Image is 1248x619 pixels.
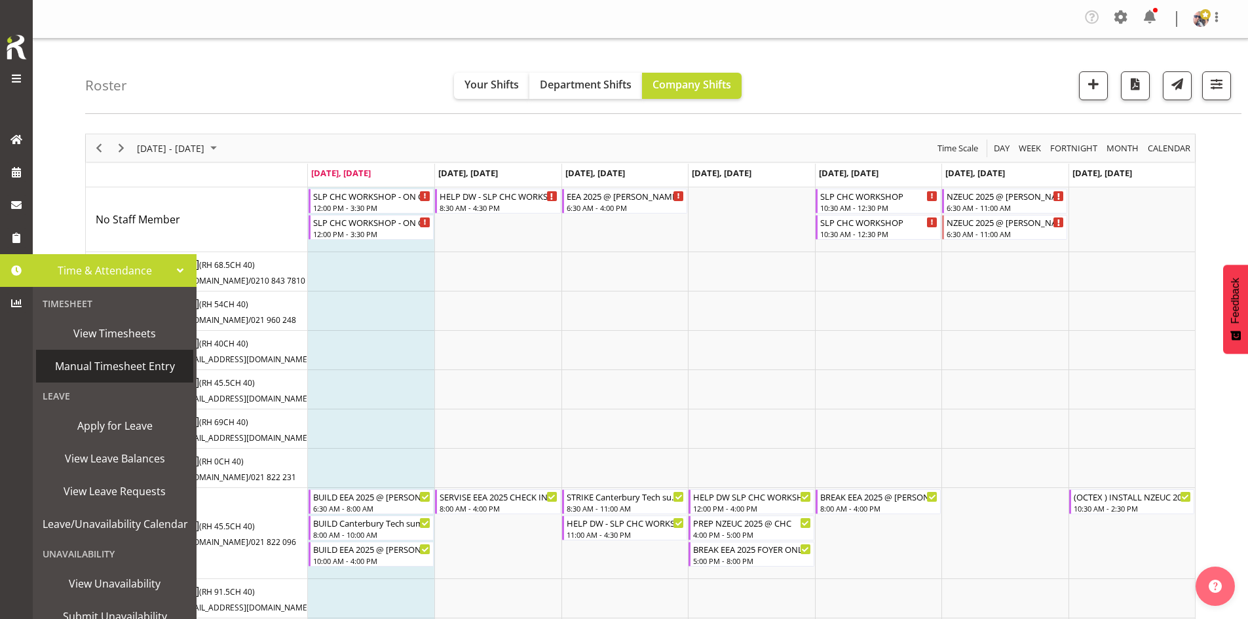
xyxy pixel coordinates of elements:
span: [PERSON_NAME][EMAIL_ADDRESS][DOMAIN_NAME] [118,354,310,365]
td: Matt McFarlane resource [86,409,308,449]
span: [DATE] - [DATE] [136,140,206,157]
span: RH 68.5 [202,259,230,271]
div: Rosey McKimmie"s event - HELP DW SLP CHC WORKSHOP Begin From Thursday, September 11, 2025 at 12:0... [689,489,814,514]
a: [PERSON_NAME](RH 45.5CH 40)[EMAIL_ADDRESS][DOMAIN_NAME]/021 822 096 [118,517,296,549]
span: 021 822 231 [251,472,296,483]
a: [PERSON_NAME](RH 45.5CH 40)[PERSON_NAME][EMAIL_ADDRESS][DOMAIN_NAME] [118,374,358,405]
div: Rosey McKimmie"s event - (OCTEX ) INSTALL NZEUC 2025 @ Te Pae On Site @ 1000 Begin From Sunday, S... [1069,489,1194,514]
div: 10:00 AM - 4:00 PM [313,555,430,566]
a: View Leave Balances [36,442,193,475]
span: [DATE], [DATE] [565,167,625,179]
span: View Unavailability [43,574,187,593]
div: 6:30 AM - 8:00 AM [313,503,430,514]
img: help-xxl-2.png [1209,580,1222,593]
span: [DATE], [DATE] [1072,167,1132,179]
div: SERVISE EEA 2025 CHECK IN WITH [PERSON_NAME] @ [PERSON_NAME] On Site @ 0700 [440,490,557,503]
span: ( CH 40) [199,586,255,597]
a: [PERSON_NAME](RH 91.5CH 40)[PERSON_NAME][EMAIL_ADDRESS][DOMAIN_NAME] [118,583,358,614]
div: Rosey McKimmie"s event - BREAK EEA 2025 @ Te Pae On Site @ 0830 Begin From Friday, September 12, ... [816,489,941,514]
span: ( CH 40) [199,521,255,532]
a: View Unavailability [36,567,193,600]
span: / [248,314,251,326]
div: 8:30 AM - 11:00 AM [567,503,684,514]
span: Apply for Leave [43,416,187,436]
div: BREAK EEA 2025 FOYER ONLY @ [PERSON_NAME] On Site @ 1730 [693,542,810,555]
div: SLP CHC WORKSHOP - ON CALL FOR CANTERBURY TECH [313,189,430,202]
span: Week [1017,140,1042,157]
div: 12:00 PM - 3:30 PM [313,202,430,213]
div: Rosey McKimmie"s event - SERVISE EEA 2025 CHECK IN WITH NICOLA @ Te Pae On Site @ 0700 Begin From... [435,489,560,514]
td: Micah Hetrick resource [86,449,308,488]
button: Company Shifts [642,73,742,99]
div: HELP DW SLP CHC WORKSHOP [693,490,810,503]
div: EEA 2025 @ [PERSON_NAME] On Site @ 0700 [567,189,684,202]
button: Download a PDF of the roster according to the set date range. [1121,71,1150,100]
h4: Roster [85,78,127,93]
button: Previous [90,140,108,157]
div: BUILD EEA 2025 @ [PERSON_NAME] On Site @ 0700 [313,542,430,555]
span: [DATE], [DATE] [692,167,751,179]
span: RH 40 [202,338,223,349]
div: Previous [88,134,110,162]
div: 6:30 AM - 11:00 AM [947,202,1064,213]
div: Next [110,134,132,162]
a: View Timesheets [36,317,193,350]
div: Rosey McKimmie"s event - STRIKE Canterbury Tech summit 2025 @ Te Pae On Site @ 0900 Begin From We... [562,489,687,514]
td: Shaun Dalgetty resource [86,579,308,618]
span: View Leave Balances [43,449,187,468]
span: ( CH 40) [199,338,248,349]
button: Time Scale [936,140,981,157]
div: 8:30 AM - 4:30 PM [440,202,557,213]
div: 6:30 AM - 4:00 PM [567,202,684,213]
span: [PERSON_NAME] [118,518,296,548]
span: Your Shifts [464,77,519,92]
span: [PERSON_NAME] [118,375,358,405]
div: No Staff Member"s event - NZEUC 2025 @ Te Pae On Site @ 0700 Begin From Saturday, September 13, 2... [942,189,1067,214]
span: Manual Timesheet Entry [43,356,187,376]
td: Jesse Hawira resource [86,331,308,370]
div: STRIKE Canterbury Tech summit 2025 @ [PERSON_NAME] On Site @ 0900 [567,490,684,503]
div: No Staff Member"s event - EEA 2025 @ Te Pae On Site @ 0700 Begin From Wednesday, September 10, 20... [562,189,687,214]
div: NZEUC 2025 @ [PERSON_NAME] On Site @ 0700 [947,189,1064,202]
div: 8:00 AM - 10:00 AM [313,529,430,540]
span: [PERSON_NAME] [118,414,358,444]
a: [PERSON_NAME](RH 54CH 40)[EMAIL_ADDRESS][DOMAIN_NAME]/021 960 248 [118,295,296,327]
span: ( CH 40) [199,417,248,428]
td: Rosey McKimmie resource [86,488,308,579]
span: Time & Attendance [39,261,170,280]
span: Fortnight [1049,140,1099,157]
a: Time & Attendance [33,254,197,287]
a: [PERSON_NAME](RH 0CH 40)[EMAIL_ADDRESS][DOMAIN_NAME]/021 822 231 [118,453,296,484]
span: [PERSON_NAME] [118,257,305,287]
div: Leave [36,383,193,409]
td: Aof Anujarawat resource [86,252,308,291]
button: September 08 - 14, 2025 [135,140,223,157]
div: No Staff Member"s event - SLP CHC WORKSHOP - ON CALL FOR CANTERBURY TECH Begin From Monday, Septe... [309,189,434,214]
div: No Staff Member"s event - SLP CHC WORKSHOP Begin From Friday, September 12, 2025 at 10:30:00 AM G... [816,215,941,240]
a: Apply for Leave [36,409,193,442]
div: NZEUC 2025 @ [PERSON_NAME] On Site @ 0700 [947,216,1064,229]
div: HELP DW - SLP CHC WORKSHOP [567,516,684,529]
div: SLP CHC WORKSHOP [820,189,937,202]
button: Add a new shift [1079,71,1108,100]
span: / [248,275,251,286]
span: View Leave Requests [43,481,187,501]
div: 10:30 AM - 12:30 PM [820,202,937,213]
span: RH 0 [202,456,219,467]
div: SLP CHC WORKSHOP [820,216,937,229]
span: calendar [1146,140,1192,157]
span: 0210 843 7810 [251,275,305,286]
span: View Timesheets [43,324,187,343]
div: Rosey McKimmie"s event - BREAK EEA 2025 FOYER ONLY @ Te Pae On Site @ 1730 Begin From Thursday, S... [689,542,814,567]
div: BUILD EEA 2025 @ [PERSON_NAME] On Site @ 0700 [313,490,430,503]
a: Manual Timesheet Entry [36,350,193,383]
div: No Staff Member"s event - NZEUC 2025 @ Te Pae On Site @ 0700 Begin From Saturday, September 13, 2... [942,215,1067,240]
div: 11:00 AM - 4:30 PM [567,529,684,540]
span: 021 822 096 [251,536,296,548]
div: HELP DW - SLP CHC WORKSHOP - ON CALL FOR EEA - [440,189,557,202]
div: 5:00 PM - 8:00 PM [693,555,810,566]
button: Feedback - Show survey [1223,265,1248,354]
span: / [248,472,251,483]
div: SLP CHC WORKSHOP - ON CALL FOR CANTERBURY TECH [313,216,430,229]
div: 12:00 PM - 3:30 PM [313,229,430,239]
